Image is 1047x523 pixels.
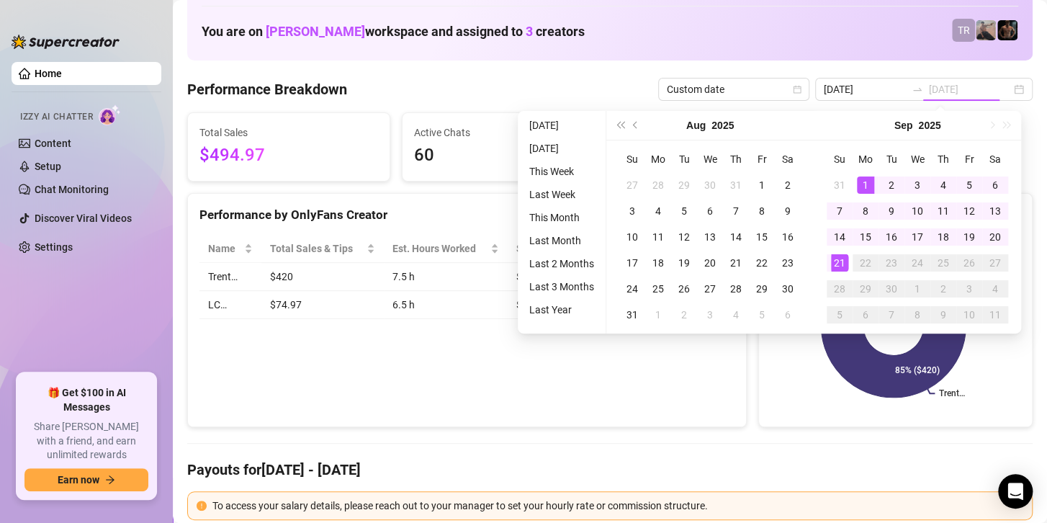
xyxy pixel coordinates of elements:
[697,302,723,328] td: 2025-09-03
[827,172,853,198] td: 2025-08-31
[935,202,952,220] div: 11
[982,276,1008,302] td: 2025-10-04
[612,111,628,140] button: Last year (Control + left)
[414,142,593,169] span: 60
[827,224,853,250] td: 2025-09-14
[619,224,645,250] td: 2025-08-10
[723,146,749,172] th: Th
[930,198,956,224] td: 2025-09-11
[775,146,801,172] th: Sa
[645,172,671,198] td: 2025-07-28
[20,110,93,124] span: Izzy AI Chatter
[212,498,1023,514] div: To access your salary details, please reach out to your manager to set your hourly rate or commis...
[956,198,982,224] td: 2025-09-12
[727,280,745,298] div: 28
[619,302,645,328] td: 2025-08-31
[857,254,874,272] div: 22
[749,198,775,224] td: 2025-08-08
[35,241,73,253] a: Settings
[671,224,697,250] td: 2025-08-12
[853,250,879,276] td: 2025-09-22
[904,172,930,198] td: 2025-09-03
[645,224,671,250] td: 2025-08-11
[523,140,600,157] li: [DATE]
[392,241,487,256] div: Est. Hours Worked
[883,176,900,194] div: 2
[879,172,904,198] td: 2025-09-02
[779,202,796,220] div: 9
[523,232,600,249] li: Last Month
[904,146,930,172] th: We
[909,228,926,246] div: 17
[976,20,996,40] img: LC
[857,280,874,298] div: 29
[827,276,853,302] td: 2025-09-28
[697,250,723,276] td: 2025-08-20
[930,302,956,328] td: 2025-10-09
[749,302,775,328] td: 2025-09-05
[961,306,978,323] div: 10
[987,202,1004,220] div: 13
[904,276,930,302] td: 2025-10-01
[645,146,671,172] th: Mo
[918,111,940,140] button: Choose a year
[827,198,853,224] td: 2025-09-07
[727,306,745,323] div: 4
[827,146,853,172] th: Su
[624,202,641,220] div: 3
[775,198,801,224] td: 2025-08-09
[749,172,775,198] td: 2025-08-01
[982,172,1008,198] td: 2025-09-06
[619,198,645,224] td: 2025-08-03
[723,276,749,302] td: 2025-08-28
[853,276,879,302] td: 2025-09-29
[987,306,1004,323] div: 11
[831,228,848,246] div: 14
[12,35,120,49] img: logo-BBDzfeDw.svg
[523,186,600,203] li: Last Week
[894,111,913,140] button: Choose a month
[912,84,923,95] span: swap-right
[982,198,1008,224] td: 2025-09-13
[35,68,62,79] a: Home
[998,474,1033,509] div: Open Intercom Messenger
[909,202,926,220] div: 10
[266,24,365,39] span: [PERSON_NAME]
[675,254,693,272] div: 19
[831,280,848,298] div: 28
[857,228,874,246] div: 15
[508,263,601,291] td: $56
[753,280,770,298] div: 29
[831,254,848,272] div: 21
[261,235,384,263] th: Total Sales & Tips
[187,79,347,99] h4: Performance Breakdown
[904,250,930,276] td: 2025-09-24
[645,250,671,276] td: 2025-08-18
[727,228,745,246] div: 14
[930,224,956,250] td: 2025-09-18
[749,250,775,276] td: 2025-08-22
[775,224,801,250] td: 2025-08-16
[624,228,641,246] div: 10
[384,263,508,291] td: 7.5 h
[930,146,956,172] th: Th
[197,501,207,511] span: exclamation-circle
[987,254,1004,272] div: 27
[956,172,982,198] td: 2025-09-05
[650,176,667,194] div: 28
[701,280,719,298] div: 27
[723,198,749,224] td: 2025-08-07
[904,198,930,224] td: 2025-09-10
[749,146,775,172] th: Fr
[105,475,115,485] span: arrow-right
[727,202,745,220] div: 7
[987,228,1004,246] div: 20
[701,254,719,272] div: 20
[199,142,378,169] span: $494.97
[701,176,719,194] div: 30
[523,117,600,134] li: [DATE]
[628,111,644,140] button: Previous month (PageUp)
[935,280,952,298] div: 2
[701,306,719,323] div: 3
[24,386,148,414] span: 🎁 Get $100 in AI Messages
